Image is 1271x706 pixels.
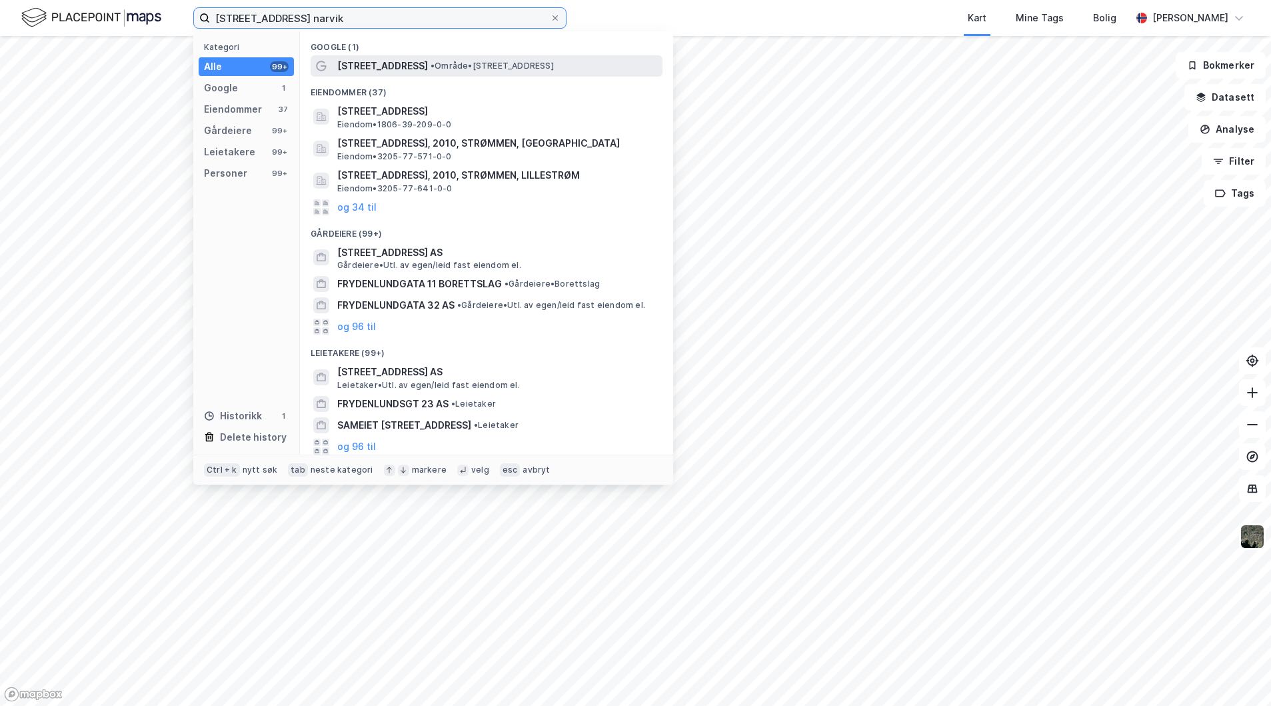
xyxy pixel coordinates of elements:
div: avbryt [523,465,550,475]
div: Gårdeiere (99+) [300,218,673,242]
div: 99+ [270,125,289,136]
span: SAMEIET [STREET_ADDRESS] [337,417,471,433]
div: nytt søk [243,465,278,475]
span: Leietaker • Utl. av egen/leid fast eiendom el. [337,380,520,391]
span: Gårdeiere • Utl. av egen/leid fast eiendom el. [337,260,521,271]
div: Gårdeiere [204,123,252,139]
div: Personer [204,165,247,181]
div: 99+ [270,168,289,179]
div: Eiendommer (37) [300,77,673,101]
span: [STREET_ADDRESS] AS [337,364,657,380]
div: Leietakere (99+) [300,337,673,361]
button: Filter [1202,148,1266,175]
button: og 96 til [337,319,376,335]
span: FRYDENLUNDGATA 11 BORETTSLAG [337,276,502,292]
div: 99+ [270,147,289,157]
div: Leietakere [204,144,255,160]
div: Google [204,80,238,96]
img: 9k= [1240,524,1265,549]
button: og 34 til [337,199,377,215]
div: markere [412,465,447,475]
span: FRYDENLUNDSGT 23 AS [337,396,449,412]
button: Bokmerker [1176,52,1266,79]
span: [STREET_ADDRESS] [337,58,428,74]
span: [STREET_ADDRESS], 2010, STRØMMEN, [GEOGRAPHIC_DATA] [337,135,657,151]
div: Kart [968,10,986,26]
span: • [451,399,455,409]
button: Analyse [1188,116,1266,143]
input: Søk på adresse, matrikkel, gårdeiere, leietakere eller personer [210,8,550,28]
span: Eiendom • 3205-77-641-0-0 [337,183,453,194]
span: [STREET_ADDRESS] [337,103,657,119]
div: Delete history [220,429,287,445]
span: Leietaker [451,399,496,409]
div: Kontrollprogram for chat [1204,642,1271,706]
span: Eiendom • 1806-39-209-0-0 [337,119,452,130]
div: Google (1) [300,31,673,55]
span: Eiendom • 3205-77-571-0-0 [337,151,452,162]
div: 99+ [270,61,289,72]
div: velg [471,465,489,475]
div: Mine Tags [1016,10,1064,26]
iframe: Chat Widget [1204,642,1271,706]
div: Eiendommer [204,101,262,117]
div: tab [288,463,308,477]
span: [STREET_ADDRESS], 2010, STRØMMEN, LILLESTRØM [337,167,657,183]
div: 1 [278,83,289,93]
div: esc [500,463,521,477]
span: [STREET_ADDRESS] AS [337,245,657,261]
div: Alle [204,59,222,75]
button: Tags [1204,180,1266,207]
span: Område • [STREET_ADDRESS] [431,61,554,71]
span: Gårdeiere • Borettslag [505,279,600,289]
div: neste kategori [311,465,373,475]
button: og 96 til [337,439,376,455]
span: Leietaker [474,420,519,431]
span: • [431,61,435,71]
span: • [474,420,478,430]
img: logo.f888ab2527a4732fd821a326f86c7f29.svg [21,6,161,29]
span: Gårdeiere • Utl. av egen/leid fast eiendom el. [457,300,645,311]
div: [PERSON_NAME] [1152,10,1228,26]
div: Kategori [204,42,294,52]
div: Bolig [1093,10,1116,26]
div: 1 [278,411,289,421]
span: • [457,300,461,310]
div: Historikk [204,408,262,424]
span: • [505,279,509,289]
div: Ctrl + k [204,463,240,477]
span: FRYDENLUNDGATA 32 AS [337,297,455,313]
div: 37 [278,104,289,115]
a: Mapbox homepage [4,687,63,702]
button: Datasett [1184,84,1266,111]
